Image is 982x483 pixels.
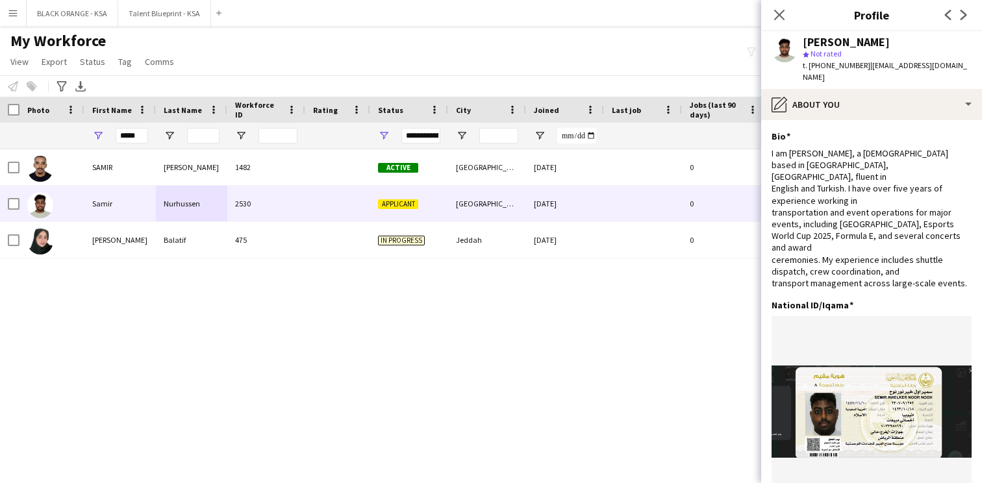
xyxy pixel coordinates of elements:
[378,163,418,173] span: Active
[526,222,604,258] div: [DATE]
[36,53,72,70] a: Export
[187,128,220,143] input: Last Name Filter Input
[761,6,982,23] h3: Profile
[116,128,148,143] input: First Name Filter Input
[164,130,175,142] button: Open Filter Menu
[92,130,104,142] button: Open Filter Menu
[534,105,559,115] span: Joined
[682,186,766,221] div: 0
[456,105,471,115] span: City
[227,149,305,185] div: 1482
[80,56,105,68] span: Status
[156,149,227,185] div: [PERSON_NAME]
[803,36,890,48] div: [PERSON_NAME]
[5,53,34,70] a: View
[235,100,282,119] span: Workforce ID
[772,365,972,458] img: IMG_7963.jpeg
[378,236,425,245] span: In progress
[235,130,247,142] button: Open Filter Menu
[682,222,766,258] div: 0
[448,186,526,221] div: [GEOGRAPHIC_DATA]
[113,53,137,70] a: Tag
[27,1,118,26] button: BLACK ORANGE - KSA
[534,130,546,142] button: Open Filter Menu
[27,156,53,182] img: SAMIR MOHAMED
[27,229,53,254] img: Samira Balatif
[164,105,202,115] span: Last Name
[682,149,766,185] div: 0
[54,79,69,94] app-action-btn: Advanced filters
[378,105,403,115] span: Status
[73,79,88,94] app-action-btn: Export XLSX
[690,100,743,119] span: Jobs (last 90 days)
[42,56,67,68] span: Export
[456,130,468,142] button: Open Filter Menu
[448,149,526,185] div: [GEOGRAPHIC_DATA]
[803,60,870,70] span: t. [PHONE_NUMBER]
[118,56,132,68] span: Tag
[772,130,790,142] h3: Bio
[227,186,305,221] div: 2530
[84,222,156,258] div: [PERSON_NAME]
[612,105,641,115] span: Last job
[803,60,967,82] span: | [EMAIL_ADDRESS][DOMAIN_NAME]
[378,199,418,209] span: Applicant
[378,130,390,142] button: Open Filter Menu
[27,192,53,218] img: Samir Nurhussen
[811,49,842,58] span: Not rated
[10,31,106,51] span: My Workforce
[145,56,174,68] span: Comms
[75,53,110,70] a: Status
[140,53,179,70] a: Comms
[772,299,853,311] h3: National ID/Iqama
[448,222,526,258] div: Jeddah
[313,105,338,115] span: Rating
[526,149,604,185] div: [DATE]
[156,186,227,221] div: Nurhussen
[118,1,211,26] button: Talent Blueprint - KSA
[526,186,604,221] div: [DATE]
[156,222,227,258] div: Balatif
[761,89,982,120] div: About you
[84,149,156,185] div: SAMIR
[479,128,518,143] input: City Filter Input
[27,105,49,115] span: Photo
[84,186,156,221] div: Samir
[258,128,297,143] input: Workforce ID Filter Input
[557,128,596,143] input: Joined Filter Input
[227,222,305,258] div: 475
[92,105,132,115] span: First Name
[10,56,29,68] span: View
[772,147,972,289] div: I am [PERSON_NAME], a [DEMOGRAPHIC_DATA] based in [GEOGRAPHIC_DATA], [GEOGRAPHIC_DATA], fluent in...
